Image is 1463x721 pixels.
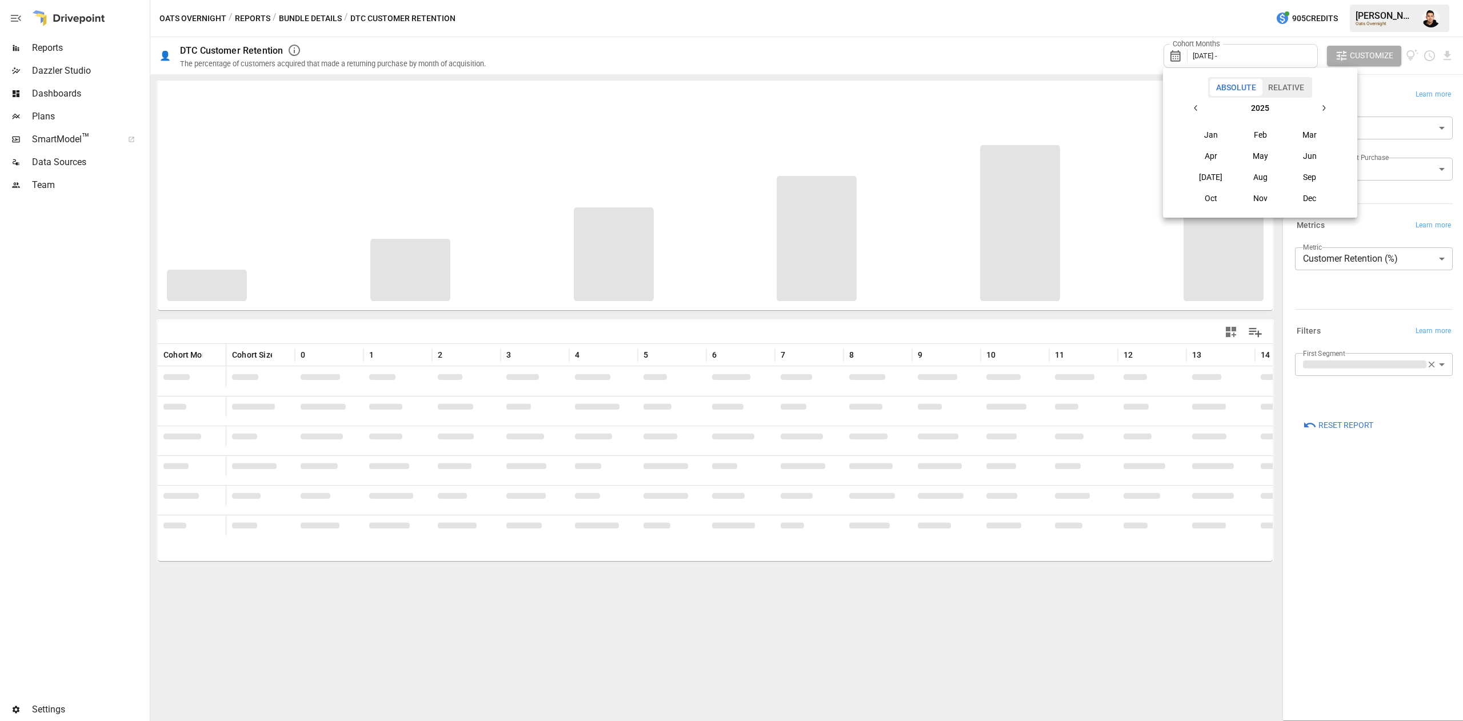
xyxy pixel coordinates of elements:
[1186,167,1236,187] button: [DATE]
[1262,79,1310,96] button: Relative
[1186,146,1236,166] button: Apr
[1236,146,1285,166] button: May
[1206,98,1313,118] button: 2025
[1236,125,1285,145] button: Feb
[1186,125,1236,145] button: Jan
[1285,188,1334,209] button: Dec
[1285,125,1334,145] button: Mar
[1285,146,1334,166] button: Jun
[1236,167,1285,187] button: Aug
[1236,188,1285,209] button: Nov
[1186,188,1236,209] button: Oct
[1210,79,1262,96] button: Absolute
[1285,167,1334,187] button: Sep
